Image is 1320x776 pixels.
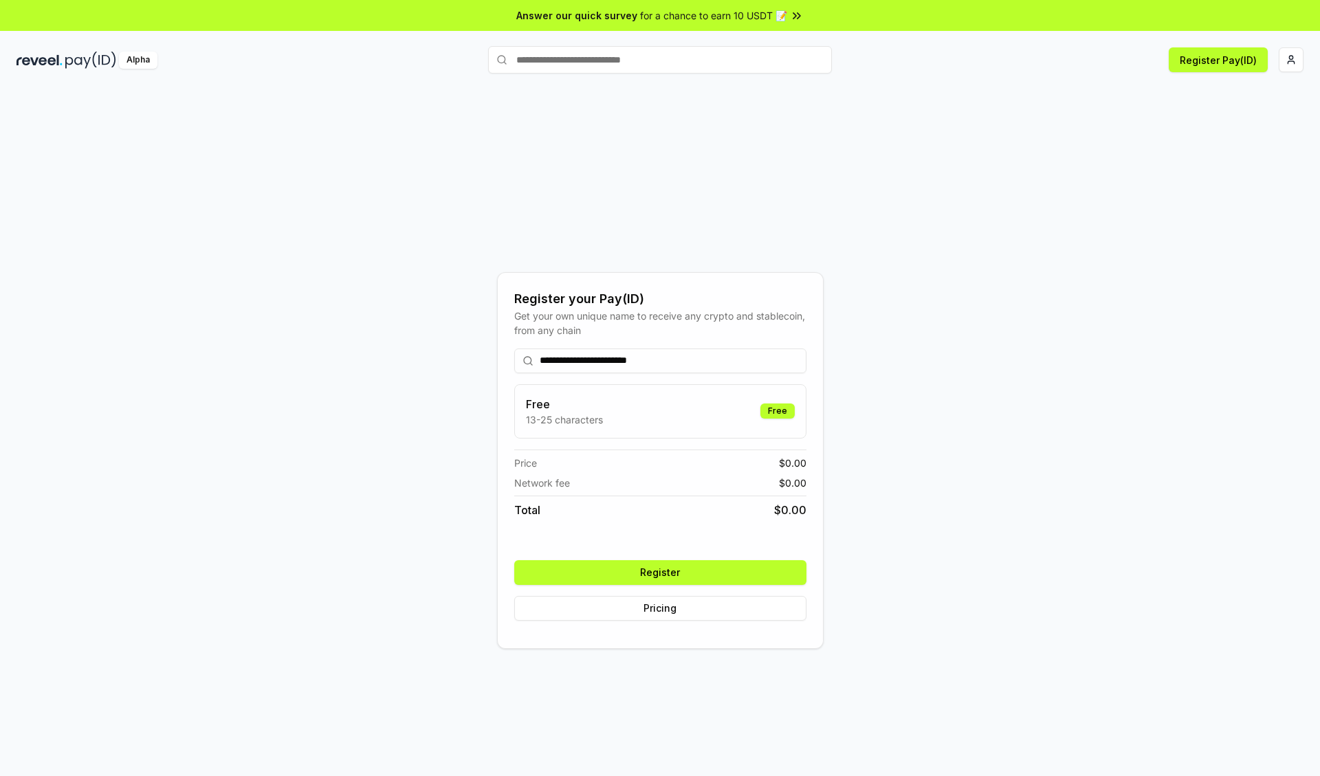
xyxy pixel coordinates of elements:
[760,403,795,419] div: Free
[514,309,806,337] div: Get your own unique name to receive any crypto and stablecoin, from any chain
[514,560,806,585] button: Register
[779,476,806,490] span: $ 0.00
[526,412,603,427] p: 13-25 characters
[16,52,63,69] img: reveel_dark
[774,502,806,518] span: $ 0.00
[1169,47,1268,72] button: Register Pay(ID)
[119,52,157,69] div: Alpha
[65,52,116,69] img: pay_id
[514,289,806,309] div: Register your Pay(ID)
[514,456,537,470] span: Price
[779,456,806,470] span: $ 0.00
[514,596,806,621] button: Pricing
[526,396,603,412] h3: Free
[516,8,637,23] span: Answer our quick survey
[514,502,540,518] span: Total
[640,8,787,23] span: for a chance to earn 10 USDT 📝
[514,476,570,490] span: Network fee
